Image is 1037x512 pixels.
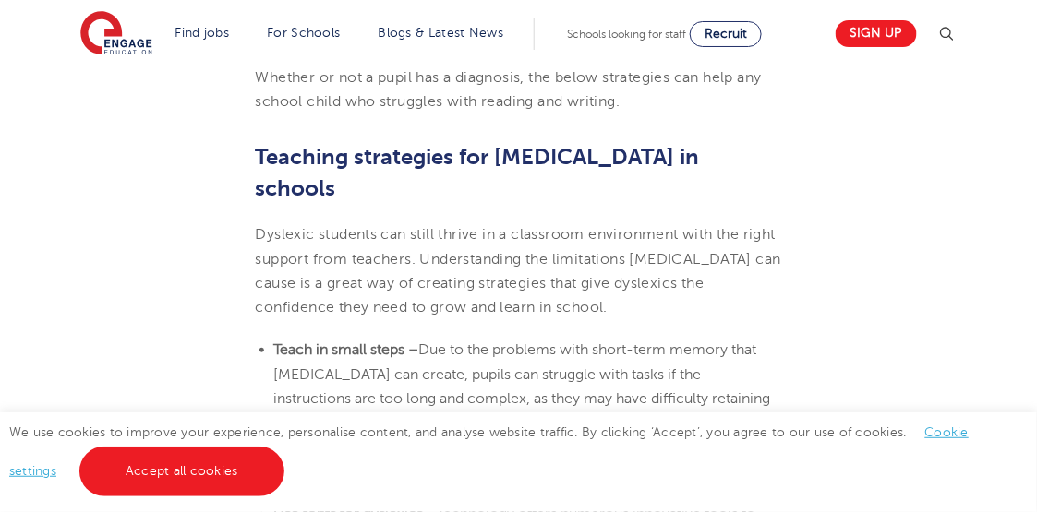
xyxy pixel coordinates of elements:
img: Engage Education [80,11,152,57]
a: Sign up [836,20,917,47]
b: Teaching strategies for [MEDICAL_DATA] in schools [256,144,700,201]
a: Recruit [690,21,762,47]
span: Dyslexic students can still thrive in a classroom environment with the right support from teacher... [256,226,781,316]
a: Find jobs [175,26,230,40]
span: Recruit [705,27,747,41]
span: Due to the problems with short-term memory that [MEDICAL_DATA] can create, pupils can struggle wi... [274,341,771,479]
a: Blogs & Latest News [379,26,504,40]
a: Accept all cookies [79,447,284,496]
a: For Schools [267,26,340,40]
span: We use cookies to improve your experience, personalise content, and analyse website traffic. By c... [9,425,969,478]
span: Whether or not a pupil has a diagnosis, the below strategies can help any school child who strugg... [256,69,762,110]
b: Teach in small steps – [274,341,419,358]
span: Schools looking for staff [567,28,686,41]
